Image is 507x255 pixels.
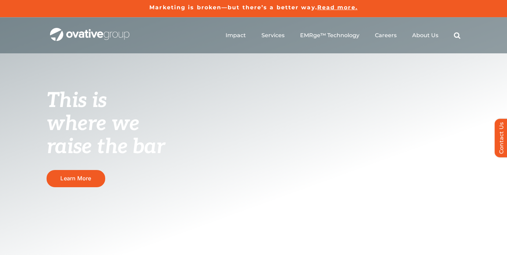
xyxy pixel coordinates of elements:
[226,24,460,46] nav: Menu
[261,32,285,39] a: Services
[47,111,165,159] span: where we raise the bar
[375,32,397,39] a: Careers
[226,32,246,39] a: Impact
[454,32,460,39] a: Search
[47,88,107,113] span: This is
[50,27,129,34] a: OG_Full_horizontal_WHT
[149,4,317,11] a: Marketing is broken—but there’s a better way.
[317,4,358,11] a: Read more.
[60,175,91,182] span: Learn More
[47,170,105,187] a: Learn More
[412,32,438,39] a: About Us
[300,32,359,39] a: EMRge™ Technology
